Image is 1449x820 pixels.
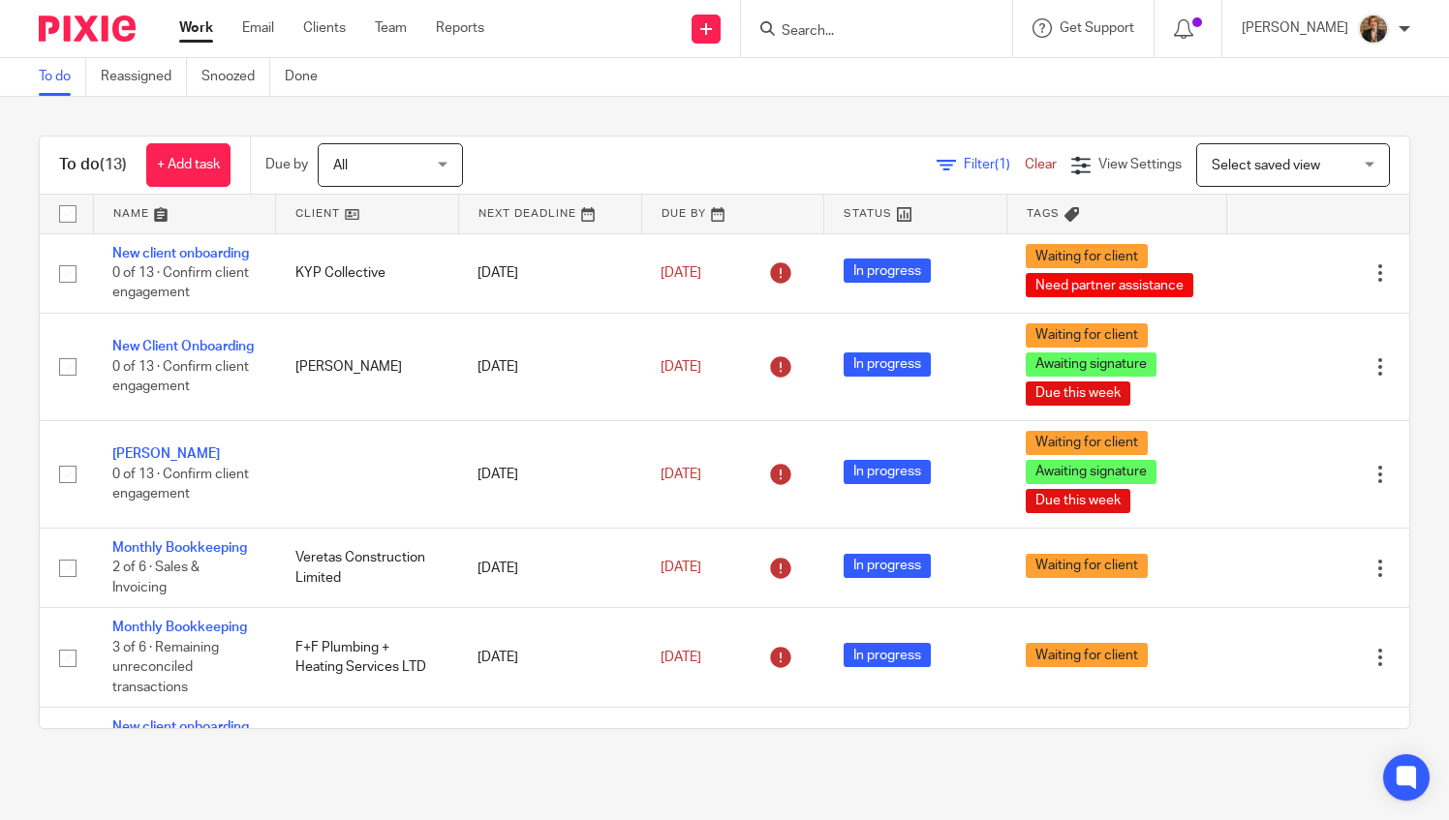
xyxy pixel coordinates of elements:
span: All [333,159,348,172]
a: Clear [1025,158,1057,171]
h1: To do [59,155,127,175]
span: 2 of 6 · Sales & Invoicing [112,562,200,595]
span: In progress [844,258,931,283]
a: Reports [436,18,484,38]
a: Monthly Bookkeeping [112,621,247,634]
span: Filter [964,158,1025,171]
span: [DATE] [661,468,701,481]
img: WhatsApp%20Image%202025-04-23%20at%2010.20.30_16e186ec.jpg [1358,14,1389,45]
span: Awaiting signature [1026,460,1156,484]
span: 0 of 13 · Confirm client engagement [112,360,249,394]
a: Monthly Bookkeeping [112,541,247,555]
span: Due this week [1026,489,1130,513]
span: Select saved view [1212,159,1320,172]
td: [DATE] [458,233,641,313]
a: Email [242,18,274,38]
p: [PERSON_NAME] [1242,18,1348,38]
a: Done [285,58,332,96]
span: [DATE] [661,651,701,664]
span: (1) [995,158,1010,171]
span: Tags [1027,208,1060,219]
a: Team [375,18,407,38]
a: New client onboarding [112,247,249,260]
p: Due by [265,155,308,174]
td: [DATE] [458,708,641,787]
td: F+F Plumbing + Heating Services LTD [276,608,459,708]
span: Due this week [1026,381,1130,406]
span: In progress [844,554,931,578]
td: [DATE] [458,313,641,420]
span: [DATE] [661,562,701,575]
span: Waiting for client [1026,431,1148,455]
a: Clients [303,18,346,38]
span: Waiting for client [1026,244,1148,268]
td: KYP Collective [276,233,459,313]
td: [DATE] [458,608,641,708]
span: [DATE] [661,266,701,280]
span: Waiting for client [1026,323,1148,348]
td: [PERSON_NAME] [276,313,459,420]
td: Veretas Construction Limited [276,528,459,607]
a: New client onboarding [112,720,249,734]
a: New Client Onboarding [112,340,254,353]
a: + Add task [146,143,231,187]
img: Pixie [39,15,136,42]
span: Waiting for client [1026,643,1148,667]
span: 0 of 13 · Confirm client engagement [112,266,249,300]
span: [DATE] [661,360,701,374]
a: To do [39,58,86,96]
td: [DATE] [458,420,641,528]
td: SLP Group LTD [276,708,459,787]
span: 0 of 13 · Confirm client engagement [112,468,249,501]
span: Awaiting signature [1026,352,1156,377]
span: In progress [844,460,931,484]
span: 3 of 6 · Remaining unreconciled transactions [112,641,219,694]
td: [DATE] [458,528,641,607]
input: Search [780,23,954,41]
a: Work [179,18,213,38]
a: [PERSON_NAME] [112,447,220,461]
a: Reassigned [101,58,187,96]
span: View Settings [1098,158,1182,171]
span: In progress [844,643,931,667]
a: Snoozed [201,58,270,96]
span: Get Support [1060,21,1134,35]
span: In progress [844,352,931,377]
span: (13) [100,157,127,172]
span: Waiting for client [1026,554,1148,578]
span: Need partner assistance [1026,273,1193,297]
